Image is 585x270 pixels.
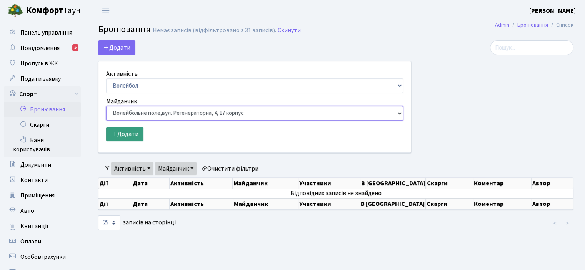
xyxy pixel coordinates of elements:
[360,198,426,210] th: В [GEOGRAPHIC_DATA]
[4,25,81,40] a: Панель управління
[8,3,23,18] img: logo.png
[233,178,298,189] th: Майданчик
[490,40,573,55] input: Пошук...
[278,27,301,34] a: Скинути
[483,17,585,33] nav: breadcrumb
[4,86,81,102] a: Спорт
[98,40,135,55] button: Додати
[360,178,426,189] th: В [GEOGRAPHIC_DATA]
[517,21,548,29] a: Бронювання
[4,117,81,133] a: Скарги
[4,71,81,86] a: Подати заявку
[4,219,81,234] a: Квитанції
[4,40,81,56] a: Повідомлення5
[529,6,576,15] a: [PERSON_NAME]
[4,203,81,219] a: Авто
[20,44,60,52] span: Повідомлення
[4,102,81,117] a: Бронювання
[20,176,48,184] span: Контакти
[473,198,532,210] th: Коментар
[532,178,573,189] th: Автор
[106,69,138,78] label: Активність
[20,59,58,68] span: Пропуск в ЖК
[20,253,66,261] span: Особові рахунки
[98,198,132,210] th: Дії
[298,198,360,210] th: Участники
[98,215,120,230] select: записів на сторінці
[98,215,176,230] label: записів на сторінці
[20,222,48,230] span: Квитанції
[4,56,81,71] a: Пропуск в ЖК
[26,4,81,17] span: Таун
[531,198,573,210] th: Автор
[426,178,473,189] th: Скарги
[98,23,151,36] span: Бронювання
[20,191,55,200] span: Приміщення
[170,198,233,210] th: Активність
[298,178,360,189] th: Участники
[20,28,72,37] span: Панель управління
[153,27,276,34] div: Немає записів (відфільтровано з 31 записів).
[4,133,81,157] a: Бани користувачів
[98,189,573,198] td: Відповідних записів не знайдено
[170,178,233,189] th: Активність
[4,188,81,203] a: Приміщення
[26,4,63,17] b: Комфорт
[548,21,573,29] li: Список
[155,162,197,175] a: Майданчик
[106,97,137,106] label: Майданчик
[529,7,576,15] b: [PERSON_NAME]
[132,198,170,210] th: Дата
[4,157,81,172] a: Документи
[495,21,509,29] a: Admin
[111,162,153,175] a: Активність
[4,249,81,265] a: Особові рахунки
[20,75,61,83] span: Подати заявку
[198,162,262,175] a: Очистити фільтри
[132,178,170,189] th: Дата
[20,207,34,215] span: Авто
[4,172,81,188] a: Контакти
[20,161,51,169] span: Документи
[426,198,473,210] th: Скарги
[98,178,132,189] th: Дії
[233,198,298,210] th: Майданчик
[473,178,532,189] th: Коментар
[20,237,41,246] span: Оплати
[106,127,143,141] button: Додати
[72,44,78,51] div: 5
[96,4,115,17] button: Переключити навігацію
[4,234,81,249] a: Оплати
